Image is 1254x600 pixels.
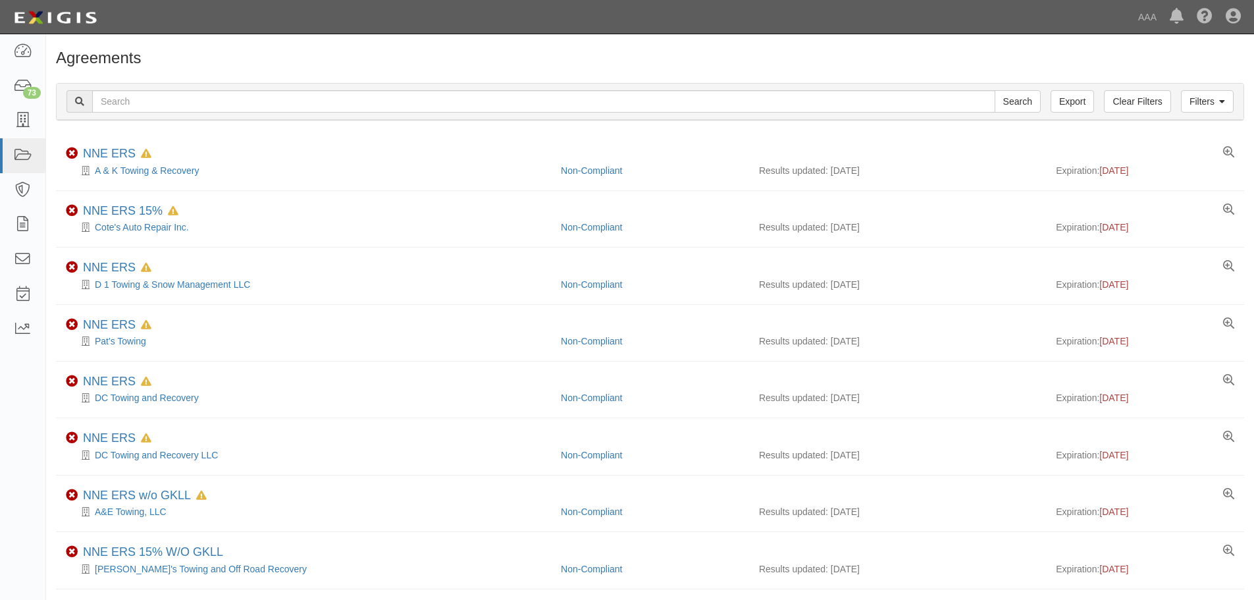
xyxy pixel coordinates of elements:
div: Expiration: [1056,391,1234,404]
div: Expiration: [1056,278,1234,291]
a: View results summary [1223,489,1234,501]
i: In Default since 09/27/2025 [168,207,178,216]
span: [DATE] [1099,393,1128,403]
a: NNE ERS [83,261,136,274]
div: A&E Towing, LLC [66,505,551,518]
a: View results summary [1223,375,1234,387]
a: DC Towing and Recovery [95,393,199,403]
a: A&E Towing, LLC [95,506,167,517]
div: Pat's Towing [66,335,551,348]
div: 73 [23,87,41,99]
a: NNE ERS [83,431,136,445]
i: Non-Compliant [66,546,78,558]
div: Results updated: [DATE] [759,221,1036,234]
span: [DATE] [1099,222,1128,232]
div: Expiration: [1056,505,1234,518]
a: Non-Compliant [561,564,622,574]
i: In Default since 10/15/2025 [141,434,151,443]
div: NNE ERS [83,261,151,275]
a: Cote's Auto Repair Inc. [95,222,189,232]
div: Expiration: [1056,335,1234,348]
a: Non-Compliant [561,336,622,346]
i: In Default since 10/15/2025 [141,377,151,387]
div: NNE ERS 15% W/O GKLL [83,545,223,560]
a: Non-Compliant [561,450,622,460]
a: Clear Filters [1104,90,1170,113]
div: Results updated: [DATE] [759,562,1036,576]
a: View results summary [1223,318,1234,330]
span: [DATE] [1099,506,1128,517]
i: In Default since 10/11/2025 [141,263,151,273]
a: View results summary [1223,545,1234,557]
div: Results updated: [DATE] [759,391,1036,404]
span: [DATE] [1099,279,1128,290]
div: Expiration: [1056,221,1234,234]
a: View results summary [1223,431,1234,443]
i: Non-Compliant [66,489,78,501]
div: NNE ERS 15% [83,204,178,219]
a: Export [1051,90,1094,113]
h1: Agreements [56,49,1244,67]
a: A & K Towing & Recovery [95,165,199,176]
div: Results updated: [DATE] [759,278,1036,291]
span: [DATE] [1099,336,1128,346]
span: [DATE] [1099,165,1128,176]
div: DC Towing and Recovery [66,391,551,404]
i: Non-Compliant [66,432,78,444]
div: DC Towing and Recovery LLC [66,449,551,462]
a: DC Towing and Recovery LLC [95,450,218,460]
span: [DATE] [1099,450,1128,460]
div: NNE ERS w/o GKLL [83,489,207,503]
a: Pat's Towing [95,336,146,346]
i: Non-Compliant [66,319,78,331]
a: NNE ERS w/o GKLL [83,489,191,502]
div: NNE ERS [83,431,151,446]
div: Cote's Auto Repair Inc. [66,221,551,234]
a: NNE ERS [83,147,136,160]
div: D 1 Towing & Snow Management LLC [66,278,551,291]
span: [DATE] [1099,564,1128,574]
a: Filters [1181,90,1234,113]
div: Expiration: [1056,562,1234,576]
i: Help Center - Complianz [1197,9,1213,25]
a: AAA [1132,4,1163,30]
a: Non-Compliant [561,279,622,290]
div: Results updated: [DATE] [759,164,1036,177]
a: Non-Compliant [561,165,622,176]
div: Critter's Towing and Off Road Recovery [66,562,551,576]
div: NNE ERS [83,375,151,389]
div: Results updated: [DATE] [759,449,1036,462]
input: Search [92,90,995,113]
i: In Default since 10/15/2025 [196,491,207,501]
a: NNE ERS [83,318,136,331]
i: Non-Compliant [66,261,78,273]
div: NNE ERS [83,147,151,161]
i: In Default since 09/01/2025 [141,150,151,159]
i: Non-Compliant [66,148,78,159]
a: View results summary [1223,147,1234,159]
i: In Default since 10/15/2025 [141,321,151,330]
i: Non-Compliant [66,375,78,387]
a: [PERSON_NAME]'s Towing and Off Road Recovery [95,564,307,574]
div: Expiration: [1056,449,1234,462]
a: NNE ERS [83,375,136,388]
input: Search [995,90,1041,113]
a: Non-Compliant [561,506,622,517]
a: NNE ERS 15% [83,204,163,217]
div: Results updated: [DATE] [759,505,1036,518]
i: Non-Compliant [66,205,78,217]
a: View results summary [1223,204,1234,216]
a: D 1 Towing & Snow Management LLC [95,279,250,290]
a: Non-Compliant [561,222,622,232]
a: NNE ERS 15% W/O GKLL [83,545,223,559]
div: Results updated: [DATE] [759,335,1036,348]
div: A & K Towing & Recovery [66,164,551,177]
img: logo-5460c22ac91f19d4615b14bd174203de0afe785f0fc80cf4dbbc73dc1793850b.png [10,6,101,30]
a: Non-Compliant [561,393,622,403]
a: View results summary [1223,261,1234,273]
div: NNE ERS [83,318,151,333]
div: Expiration: [1056,164,1234,177]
